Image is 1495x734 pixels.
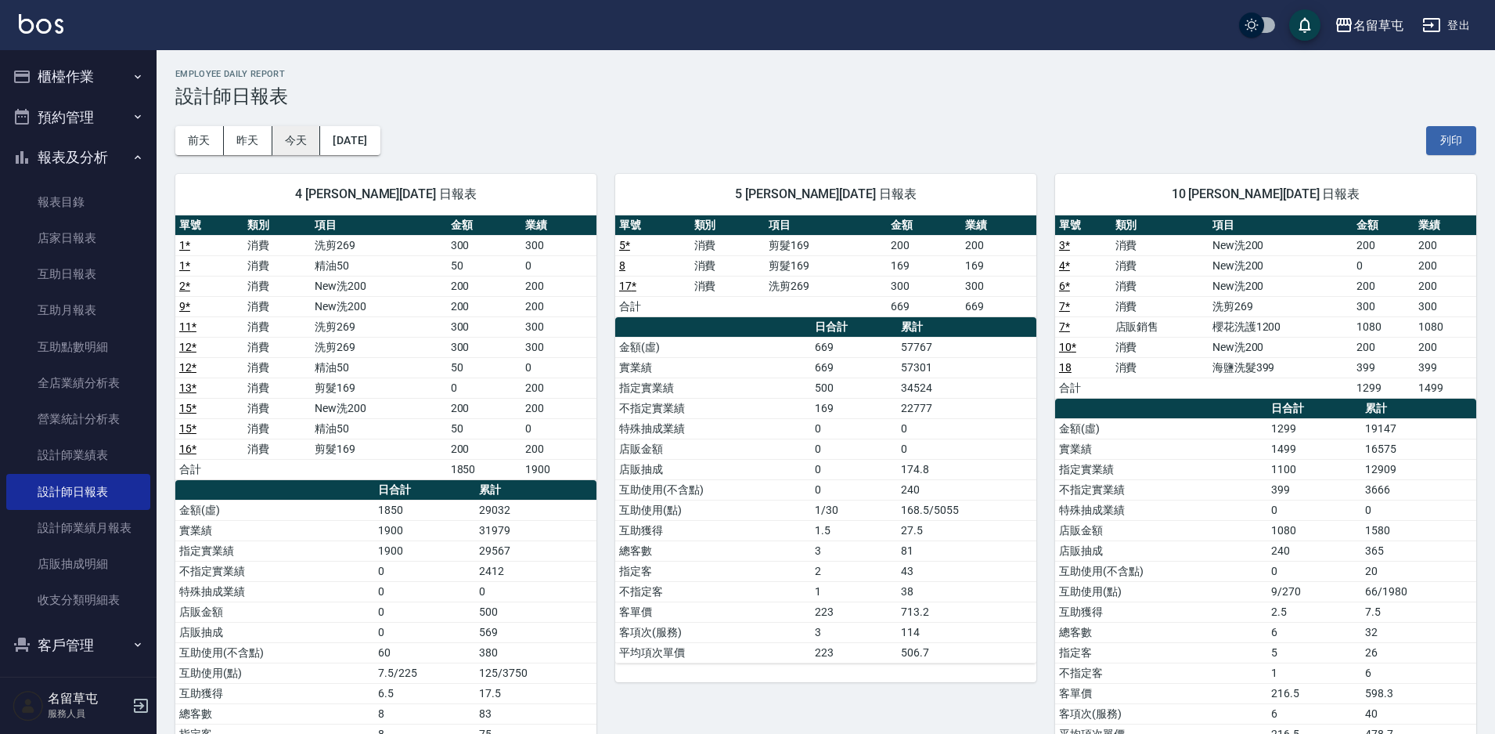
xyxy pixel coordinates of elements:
[615,581,811,602] td: 不指定客
[1361,399,1476,419] th: 累計
[447,439,522,459] td: 200
[6,97,150,138] button: 預約管理
[374,703,475,724] td: 8
[521,296,596,316] td: 200
[243,357,312,378] td: 消費
[690,215,766,236] th: 類別
[1267,561,1361,581] td: 0
[475,500,596,520] td: 29032
[6,474,150,510] a: 設計師日報表
[1055,703,1267,724] td: 客項次(服務)
[521,276,596,296] td: 200
[1059,361,1072,374] a: 18
[690,255,766,276] td: 消費
[175,541,374,561] td: 指定實業績
[374,683,475,703] td: 6.5
[13,690,44,721] img: Person
[243,398,312,418] td: 消費
[1055,541,1267,561] td: 店販抽成
[475,480,596,501] th: 累計
[897,418,1036,439] td: 0
[1353,255,1414,276] td: 0
[615,520,811,541] td: 互助獲得
[619,259,625,272] a: 8
[311,276,446,296] td: New洗200
[615,439,811,459] td: 店販金額
[1361,663,1476,683] td: 6
[6,546,150,582] a: 店販抽成明細
[1353,337,1414,357] td: 200
[311,316,446,337] td: 洗剪269
[311,255,446,276] td: 精油50
[1353,378,1414,398] td: 1299
[811,479,897,500] td: 0
[243,215,312,236] th: 類別
[811,561,897,581] td: 2
[447,337,522,357] td: 300
[1055,439,1267,459] td: 實業績
[1361,581,1476,602] td: 66/1980
[447,459,522,479] td: 1850
[615,296,690,316] td: 合計
[1414,378,1476,398] td: 1499
[311,378,446,398] td: 剪髮169
[1111,255,1209,276] td: 消費
[1267,439,1361,459] td: 1499
[311,296,446,316] td: New洗200
[1055,215,1476,399] table: a dense table
[521,357,596,378] td: 0
[311,235,446,255] td: 洗剪269
[615,317,1036,663] table: a dense table
[897,561,1036,581] td: 43
[175,215,596,480] table: a dense table
[1289,9,1320,41] button: save
[1209,255,1353,276] td: New洗200
[1055,622,1267,642] td: 總客數
[475,581,596,602] td: 0
[1353,357,1414,378] td: 399
[521,418,596,439] td: 0
[475,663,596,683] td: 125/3750
[615,418,811,439] td: 特殊抽成業績
[1414,296,1476,316] td: 300
[1353,235,1414,255] td: 200
[1055,500,1267,520] td: 特殊抽成業績
[1414,337,1476,357] td: 200
[811,500,897,520] td: 1/30
[374,561,475,581] td: 0
[1055,642,1267,663] td: 指定客
[243,235,312,255] td: 消費
[311,337,446,357] td: 洗剪269
[961,215,1036,236] th: 業績
[897,398,1036,418] td: 22777
[521,439,596,459] td: 200
[1353,276,1414,296] td: 200
[374,663,475,683] td: 7.5/225
[175,703,374,724] td: 總客數
[1055,663,1267,683] td: 不指定客
[475,520,596,541] td: 31979
[897,439,1036,459] td: 0
[1414,215,1476,236] th: 業績
[1361,561,1476,581] td: 20
[1111,296,1209,316] td: 消費
[615,602,811,622] td: 客單價
[1414,255,1476,276] td: 200
[311,398,446,418] td: New洗200
[475,602,596,622] td: 500
[311,439,446,459] td: 剪髮169
[374,541,475,561] td: 1900
[311,215,446,236] th: 項目
[243,296,312,316] td: 消費
[1361,520,1476,541] td: 1580
[1414,235,1476,255] td: 200
[1111,337,1209,357] td: 消費
[887,215,962,236] th: 金額
[175,500,374,520] td: 金額(虛)
[1267,399,1361,419] th: 日合計
[811,439,897,459] td: 0
[1055,479,1267,500] td: 不指定實業績
[1361,418,1476,439] td: 19147
[634,186,1018,202] span: 5 [PERSON_NAME][DATE] 日報表
[887,296,962,316] td: 669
